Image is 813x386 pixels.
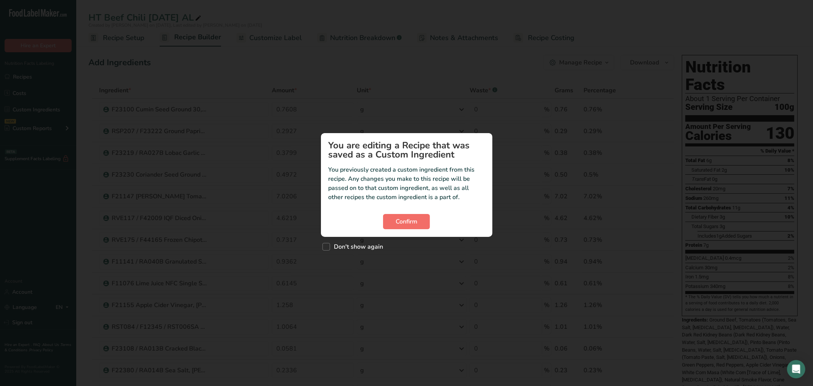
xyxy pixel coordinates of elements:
button: Confirm [383,214,430,229]
div: Open Intercom Messenger [787,360,805,378]
span: Confirm [396,217,417,226]
h1: You are editing a Recipe that was saved as a Custom Ingredient [329,141,485,159]
span: Don't show again [330,243,383,251]
p: You previously created a custom ingredient from this recipe. Any changes you make to this recipe ... [329,165,485,202]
